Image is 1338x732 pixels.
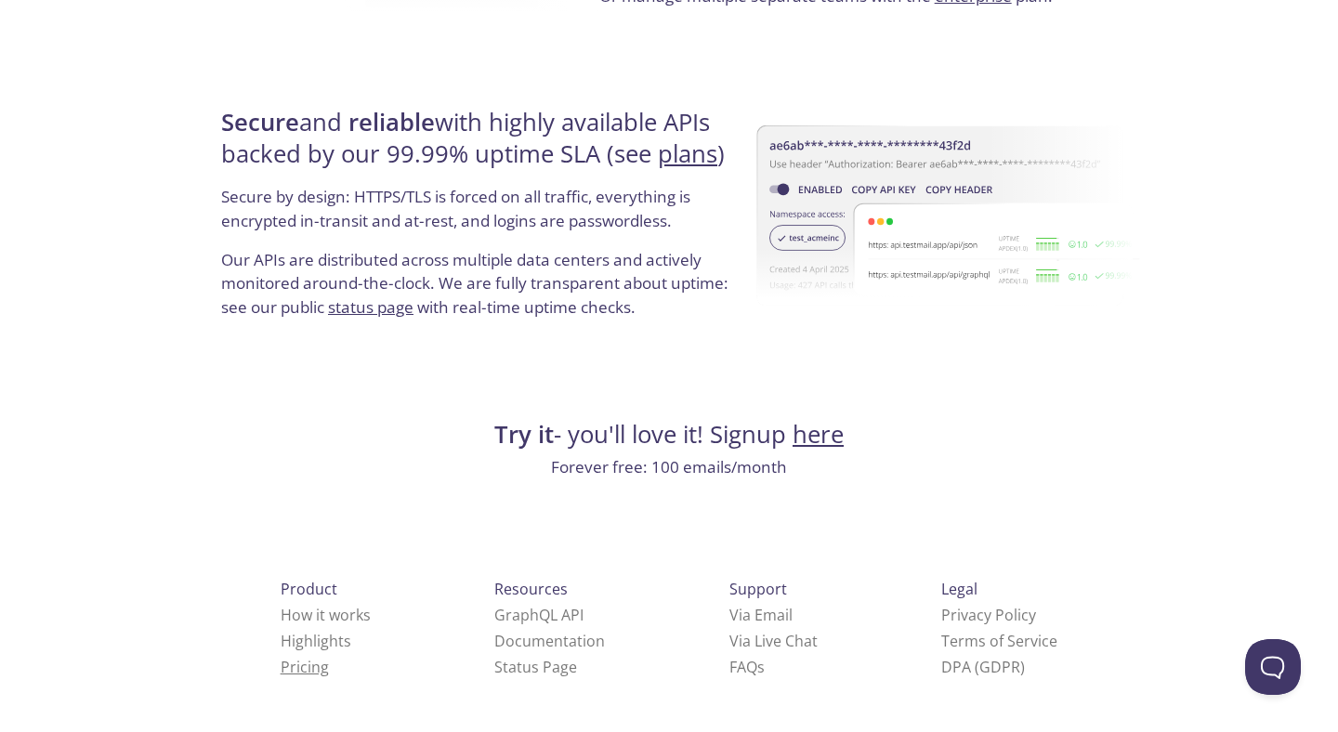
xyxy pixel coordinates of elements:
[348,106,435,138] strong: reliable
[494,631,605,651] a: Documentation
[729,631,818,651] a: Via Live Chat
[216,455,1122,479] p: Forever free: 100 emails/month
[729,579,787,599] span: Support
[221,185,739,247] p: Secure by design: HTTPS/TLS is forced on all traffic, everything is encrypted in-transit and at-r...
[494,605,584,625] a: GraphQL API
[941,579,977,599] span: Legal
[1245,639,1301,695] iframe: Help Scout Beacon - Open
[281,631,351,651] a: Highlights
[328,296,413,318] a: status page
[729,605,793,625] a: Via Email
[216,419,1122,451] h4: - you'll love it! Signup
[281,579,337,599] span: Product
[729,657,765,677] a: FAQ
[941,631,1057,651] a: Terms of Service
[281,657,329,677] a: Pricing
[494,418,554,451] strong: Try it
[757,67,1140,365] img: uptime
[793,418,844,451] a: here
[494,579,568,599] span: Resources
[658,137,717,170] a: plans
[757,657,765,677] span: s
[221,107,739,186] h4: and with highly available APIs backed by our 99.99% uptime SLA (see )
[221,106,299,138] strong: Secure
[281,605,371,625] a: How it works
[941,657,1025,677] a: DPA (GDPR)
[221,248,739,334] p: Our APIs are distributed across multiple data centers and actively monitored around-the-clock. We...
[941,605,1036,625] a: Privacy Policy
[494,657,577,677] a: Status Page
